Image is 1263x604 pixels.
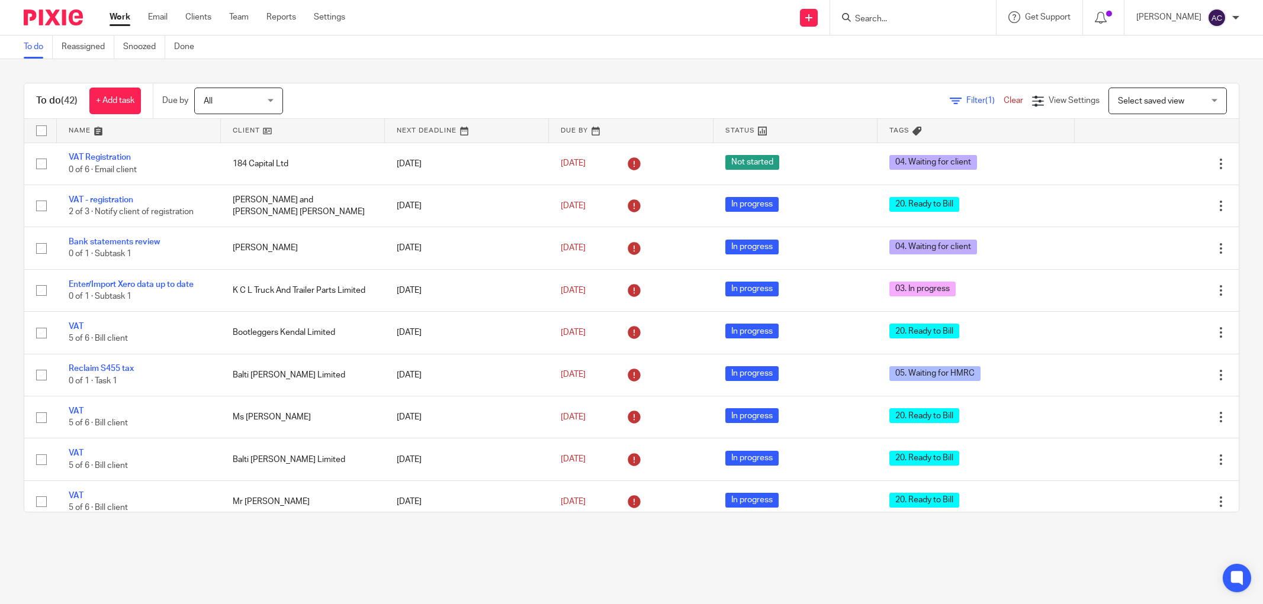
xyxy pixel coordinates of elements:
[385,438,549,480] td: [DATE]
[561,498,586,506] span: [DATE]
[966,96,1004,105] span: Filter
[69,238,160,246] a: Bank statements review
[725,240,779,254] span: In progress
[854,14,960,25] input: Search
[385,480,549,522] td: [DATE]
[1207,8,1226,27] img: svg%3E
[1049,96,1100,105] span: View Settings
[89,88,141,114] a: + Add task
[385,143,549,185] td: [DATE]
[725,366,779,381] span: In progress
[385,185,549,227] td: [DATE]
[69,419,128,427] span: 5 of 6 · Bill client
[221,312,385,354] td: Bootleggers Kendal Limited
[725,324,779,338] span: In progress
[266,11,296,23] a: Reports
[889,451,959,466] span: 20. Ready to Bill
[221,185,385,227] td: [PERSON_NAME] and [PERSON_NAME] [PERSON_NAME]
[725,282,779,296] span: In progress
[148,11,168,23] a: Email
[1118,97,1184,105] span: Select saved view
[385,312,549,354] td: [DATE]
[69,461,128,470] span: 5 of 6 · Bill client
[69,335,128,343] span: 5 of 6 · Bill client
[1136,11,1201,23] p: [PERSON_NAME]
[889,282,956,296] span: 03. In progress
[561,160,586,168] span: [DATE]
[314,11,345,23] a: Settings
[385,227,549,269] td: [DATE]
[221,143,385,185] td: 184 Capital Ltd
[561,455,586,463] span: [DATE]
[69,166,137,174] span: 0 of 6 · Email client
[69,377,117,385] span: 0 of 1 · Task 1
[385,269,549,311] td: [DATE]
[69,492,83,500] a: VAT
[174,35,203,59] a: Done
[889,197,959,212] span: 20. Ready to Bill
[69,407,83,415] a: VAT
[69,503,128,512] span: 5 of 6 · Bill client
[123,35,165,59] a: Snoozed
[889,127,910,134] span: Tags
[204,97,213,105] span: All
[69,364,134,373] a: Reclaim S455 tax
[110,11,130,23] a: Work
[221,354,385,396] td: Balti [PERSON_NAME] Limited
[889,240,977,254] span: 04. Waiting for client
[985,96,995,105] span: (1)
[561,286,586,295] span: [DATE]
[385,396,549,438] td: [DATE]
[1004,96,1023,105] a: Clear
[229,11,249,23] a: Team
[61,96,78,105] span: (42)
[725,493,779,508] span: In progress
[725,197,779,212] span: In progress
[24,9,83,25] img: Pixie
[221,396,385,438] td: Ms [PERSON_NAME]
[62,35,114,59] a: Reassigned
[69,153,131,162] a: VAT Registration
[69,292,131,301] span: 0 of 1 · Subtask 1
[162,95,188,106] p: Due by
[69,280,194,289] a: Enter/Import Xero data up to date
[69,322,83,331] a: VAT
[69,449,83,457] a: VAT
[561,202,586,210] span: [DATE]
[889,324,959,338] span: 20. Ready to Bill
[221,480,385,522] td: Mr [PERSON_NAME]
[1025,13,1071,21] span: Get Support
[889,493,959,508] span: 20. Ready to Bill
[36,95,78,107] h1: To do
[221,227,385,269] td: [PERSON_NAME]
[725,155,779,170] span: Not started
[69,208,194,216] span: 2 of 3 · Notify client of registration
[24,35,53,59] a: To do
[69,250,131,259] span: 0 of 1 · Subtask 1
[889,155,977,170] span: 04. Waiting for client
[725,451,779,466] span: In progress
[561,328,586,337] span: [DATE]
[561,413,586,421] span: [DATE]
[185,11,211,23] a: Clients
[889,366,981,381] span: 05. Waiting for HMRC
[561,371,586,379] span: [DATE]
[725,408,779,423] span: In progress
[221,438,385,480] td: Balti [PERSON_NAME] Limited
[69,196,133,204] a: VAT - registration
[221,269,385,311] td: K C L Truck And Trailer Parts Limited
[561,244,586,252] span: [DATE]
[385,354,549,396] td: [DATE]
[889,408,959,423] span: 20. Ready to Bill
